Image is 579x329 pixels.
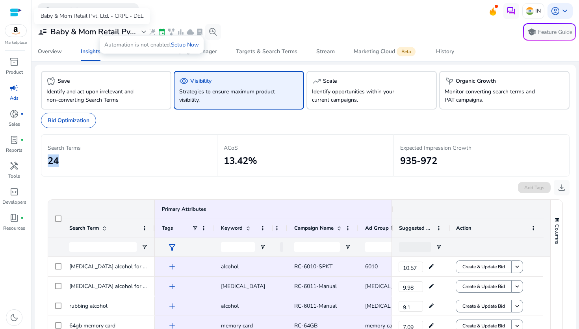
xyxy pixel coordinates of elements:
h3: Baby & Mom Retail Pv... [50,27,136,37]
a: Setup Now [171,41,199,48]
div: Overview [38,49,62,54]
p: Expected Impression Growth [400,144,563,152]
span: event [158,28,166,36]
span: add [167,301,177,311]
span: alcohol [221,263,239,270]
span: savings [46,76,56,86]
p: Strategies to ensure maximum product visibility. [179,87,279,104]
input: Ad Group Name Filter Input [365,242,411,252]
p: Automation is not enabled. [101,37,202,52]
mat-icon: keyboard_arrow_down [514,263,521,270]
mat-icon: keyboard_arrow_down [514,303,521,310]
span: wand_stars [148,28,156,36]
mat-icon: edit [428,283,434,289]
span: school [527,27,536,37]
p: 9.98 [399,281,423,292]
p: 9.1 [399,301,423,312]
p: Search Terms [48,144,211,152]
mat-icon: edit [428,263,434,270]
button: Create & Update Bid [456,300,512,312]
span: Ad Group Name [365,225,404,232]
button: search_insights [205,24,221,40]
span: Beta [397,47,416,56]
p: Product [6,69,23,76]
span: RC-6011-Manual [294,283,337,290]
mat-icon: edit [428,322,434,329]
button: Open Filter Menu [141,244,148,250]
span: [MEDICAL_DATA] [365,283,409,290]
p: Identify opportunities within your current campaigns. [312,87,412,104]
button: Create & Update Bid [456,260,512,273]
div: Marketing Cloud [354,48,417,55]
span: trending_up [312,76,321,86]
button: Create & Update Bid [456,280,512,293]
p: Identify and act upon irrelevant and non-converting Search Terms [46,87,146,104]
span: fiber_manual_record [20,216,24,219]
mat-icon: keyboard_arrow_down [514,283,521,290]
button: download [554,180,570,195]
div: Insights [81,49,100,54]
span: 6010 [365,263,378,270]
p: Bid Optimization [48,116,89,125]
span: expand_more [139,27,148,37]
mat-icon: edit [428,303,434,309]
div: Automation [119,49,149,54]
span: keyboard_arrow_down [560,6,570,16]
h2: 24 [48,155,211,167]
span: code_blocks [9,187,19,197]
span: alcohol [221,302,239,310]
p: Developers [2,199,26,206]
img: in.svg [526,7,534,15]
span: add [167,262,177,271]
span: fiber_manual_record [20,138,24,141]
span: RC-6011-Manual [294,302,337,310]
span: search [44,6,54,16]
span: donut_small [9,109,19,119]
h2: 13.42% [224,155,387,167]
div: Primary Attributes [162,206,206,213]
h5: Organic Growth [456,78,496,85]
span: dark_mode [9,313,19,322]
input: Search Term Filter Input [69,242,137,252]
p: Resources [3,225,25,232]
span: lab_profile [196,28,204,36]
input: Keyword Filter Input [221,242,255,252]
p: Press to search [55,7,102,15]
h2: 935-972 [400,155,563,167]
span: visibility [179,76,189,86]
p: IN [535,4,541,18]
img: amazon.svg [5,25,26,37]
span: handyman [9,161,19,171]
input: Campaign Name Filter Input [294,242,340,252]
p: 10.57 [399,262,423,272]
h5: Save [58,78,70,85]
span: psychiatry [445,76,454,86]
span: [MEDICAL_DATA] [365,302,409,310]
span: Action [456,225,471,232]
span: Keyword [221,225,243,232]
span: RC-6010-SPKT [294,263,332,270]
h5: Visibility [190,78,212,85]
button: Open Filter Menu [260,244,266,250]
span: family_history [167,28,175,36]
span: Tags [162,225,173,232]
p: Sales [9,121,20,128]
span: Search Term [69,225,99,232]
span: Campaign Name [294,225,334,232]
span: Create & Update Bid [462,283,505,290]
span: Create & Update Bid [462,264,505,270]
div: Targets & Search Terms [236,49,297,54]
div: Campaign Manager [168,49,217,54]
span: campaign [9,83,19,93]
p: Feature Guide [538,28,572,36]
span: account_circle [551,6,560,16]
span: inventory_2 [9,57,19,67]
span: Create & Update Bid [462,303,505,309]
button: schoolFeature Guide [523,23,576,41]
span: rubbing alcohol [69,302,108,310]
span: fiber_manual_record [20,112,24,115]
h5: Scale [323,78,337,85]
span: [MEDICAL_DATA] alcohol for cleaning [69,283,163,290]
div: History [436,49,454,54]
span: book_4 [9,213,19,223]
